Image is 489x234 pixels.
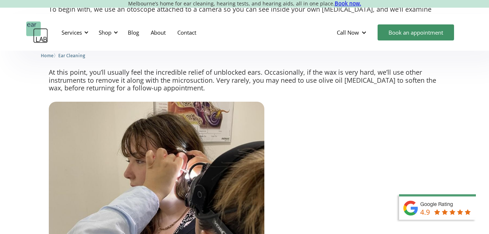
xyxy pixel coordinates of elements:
[41,53,54,58] span: Home
[145,22,171,43] a: About
[58,52,85,59] a: Ear Cleaning
[171,22,202,43] a: Contact
[62,29,82,36] div: Services
[337,29,359,36] div: Call Now
[99,29,111,36] div: Shop
[378,24,454,40] a: Book an appointment
[57,22,91,43] div: Services
[331,22,374,43] div: Call Now
[94,22,120,43] div: Shop
[26,22,48,43] a: home
[41,52,58,59] li: 〉
[41,52,54,59] a: Home
[58,53,85,58] span: Ear Cleaning
[122,22,145,43] a: Blog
